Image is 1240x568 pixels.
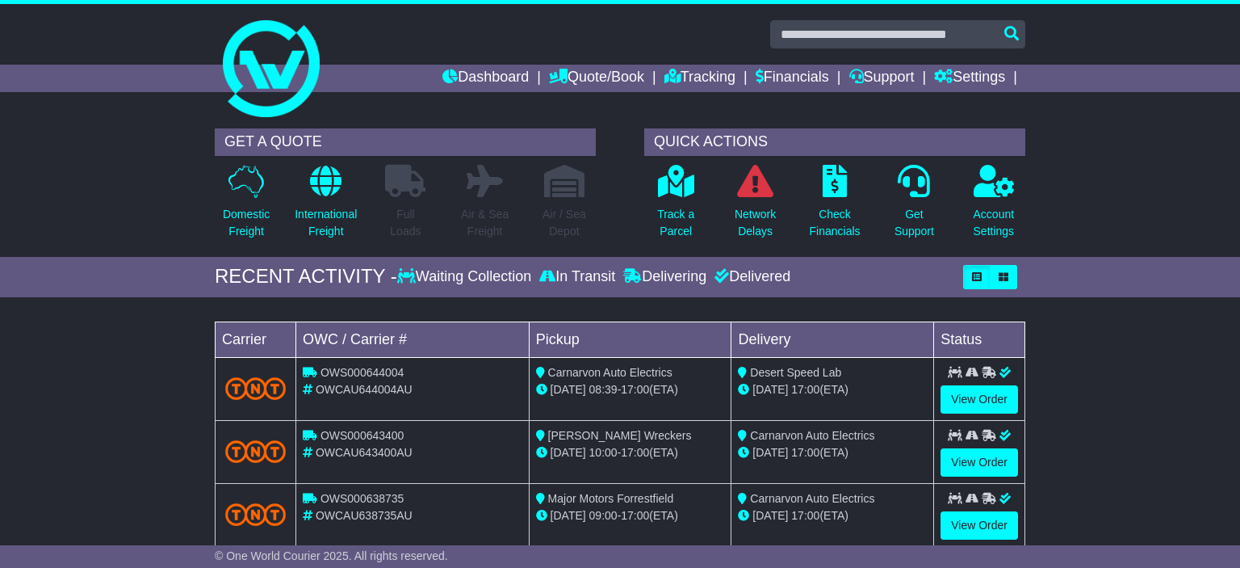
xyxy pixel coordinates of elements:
[225,440,286,462] img: TNT_Domestic.png
[752,446,788,459] span: [DATE]
[589,446,618,459] span: 10:00
[397,268,535,286] div: Waiting Collection
[551,383,586,396] span: [DATE]
[223,206,270,240] p: Domestic Freight
[216,322,296,357] td: Carrier
[731,322,934,357] td: Delivery
[710,268,790,286] div: Delivered
[934,65,1005,92] a: Settings
[752,509,788,522] span: [DATE]
[548,366,672,379] span: Carnarvon Auto Electrics
[222,164,270,249] a: DomesticFreight
[974,206,1015,240] p: Account Settings
[225,377,286,399] img: TNT_Domestic.png
[589,509,618,522] span: 09:00
[296,322,530,357] td: OWC / Carrier #
[791,446,819,459] span: 17:00
[619,268,710,286] div: Delivering
[548,429,692,442] span: [PERSON_NAME] Wreckers
[316,509,413,522] span: OWCAU638735AU
[752,383,788,396] span: [DATE]
[621,509,649,522] span: 17:00
[536,381,725,398] div: - (ETA)
[589,383,618,396] span: 08:39
[542,206,586,240] p: Air / Sea Depot
[548,492,674,505] span: Major Motors Forrestfield
[734,164,777,249] a: NetworkDelays
[750,429,874,442] span: Carnarvon Auto Electrics
[973,164,1016,249] a: AccountSettings
[738,381,927,398] div: (ETA)
[940,511,1018,540] a: View Order
[738,507,927,524] div: (ETA)
[738,444,927,461] div: (ETA)
[551,446,586,459] span: [DATE]
[791,383,819,396] span: 17:00
[320,366,404,379] span: OWS000644004
[529,322,731,357] td: Pickup
[461,206,509,240] p: Air & Sea Freight
[442,65,529,92] a: Dashboard
[535,268,619,286] div: In Transit
[316,446,413,459] span: OWCAU643400AU
[316,383,413,396] span: OWCAU644004AU
[849,65,915,92] a: Support
[756,65,829,92] a: Financials
[809,164,861,249] a: CheckFinancials
[656,164,695,249] a: Track aParcel
[621,383,649,396] span: 17:00
[735,206,776,240] p: Network Delays
[750,492,874,505] span: Carnarvon Auto Electrics
[536,507,725,524] div: - (ETA)
[810,206,861,240] p: Check Financials
[791,509,819,522] span: 17:00
[750,366,841,379] span: Desert Speed Lab
[225,503,286,525] img: TNT_Domestic.png
[894,206,934,240] p: Get Support
[320,429,404,442] span: OWS000643400
[294,164,358,249] a: InternationalFreight
[894,164,935,249] a: GetSupport
[934,322,1025,357] td: Status
[664,65,735,92] a: Tracking
[551,509,586,522] span: [DATE]
[940,448,1018,477] a: View Order
[644,128,1025,156] div: QUICK ACTIONS
[549,65,644,92] a: Quote/Book
[536,444,725,461] div: - (ETA)
[657,206,694,240] p: Track a Parcel
[940,385,1018,414] a: View Order
[215,265,397,288] div: RECENT ACTIVITY -
[215,549,448,562] span: © One World Courier 2025. All rights reserved.
[385,206,425,240] p: Full Loads
[320,492,404,505] span: OWS000638735
[295,206,357,240] p: International Freight
[621,446,649,459] span: 17:00
[215,128,596,156] div: GET A QUOTE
